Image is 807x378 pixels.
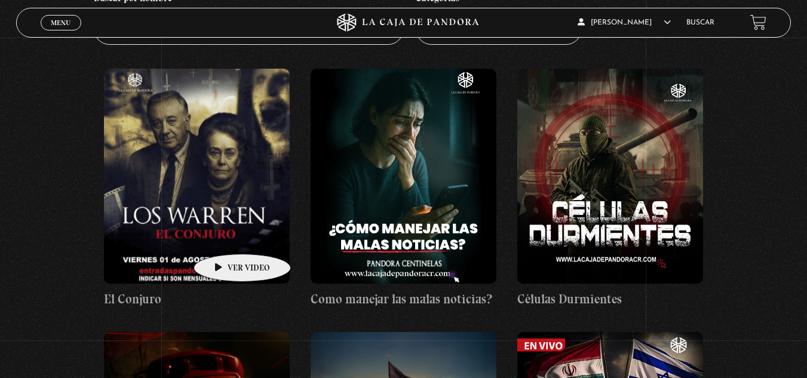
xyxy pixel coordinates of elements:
[47,29,75,37] span: Cerrar
[311,69,496,309] a: Como manejar las malas noticias?
[578,19,671,26] span: [PERSON_NAME]
[517,69,703,309] a: Células Durmientes
[104,290,290,309] h4: El Conjuro
[104,69,290,309] a: El Conjuro
[517,290,703,309] h4: Células Durmientes
[686,19,714,26] a: Buscar
[51,19,70,26] span: Menu
[311,290,496,309] h4: Como manejar las malas noticias?
[750,14,766,30] a: View your shopping cart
